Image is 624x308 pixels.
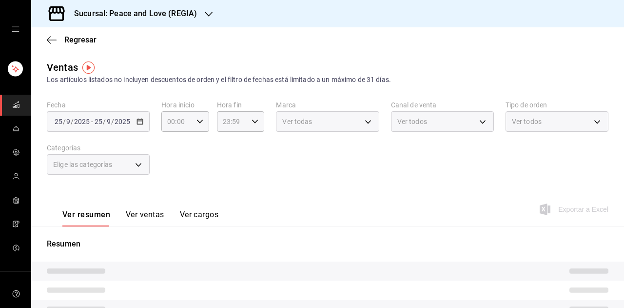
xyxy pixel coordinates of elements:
[82,62,95,74] img: Tooltip marker
[126,210,164,226] button: Ver ventas
[397,117,427,126] span: Ver todos
[62,210,110,226] button: Ver resumen
[12,25,19,33] button: open drawer
[106,118,111,125] input: --
[62,210,218,226] div: navigation tabs
[114,118,131,125] input: ----
[506,102,608,108] label: Tipo de orden
[180,210,219,226] button: Ver cargos
[111,118,114,125] span: /
[276,102,379,108] label: Marca
[391,102,494,108] label: Canal de venta
[54,118,63,125] input: --
[63,118,66,125] span: /
[103,118,106,125] span: /
[91,118,93,125] span: -
[53,160,113,169] span: Elige las categorías
[47,60,78,75] div: Ventas
[74,118,90,125] input: ----
[47,238,608,250] p: Resumen
[512,117,542,126] span: Ver todos
[64,35,97,44] span: Regresar
[47,102,150,108] label: Fecha
[66,118,71,125] input: --
[47,35,97,44] button: Regresar
[161,102,209,108] label: Hora inicio
[71,118,74,125] span: /
[47,144,150,151] label: Categorías
[47,75,608,85] div: Los artículos listados no incluyen descuentos de orden y el filtro de fechas está limitado a un m...
[66,8,197,20] h3: Sucursal: Peace and Love (REGIA)
[282,117,312,126] span: Ver todas
[94,118,103,125] input: --
[217,102,265,108] label: Hora fin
